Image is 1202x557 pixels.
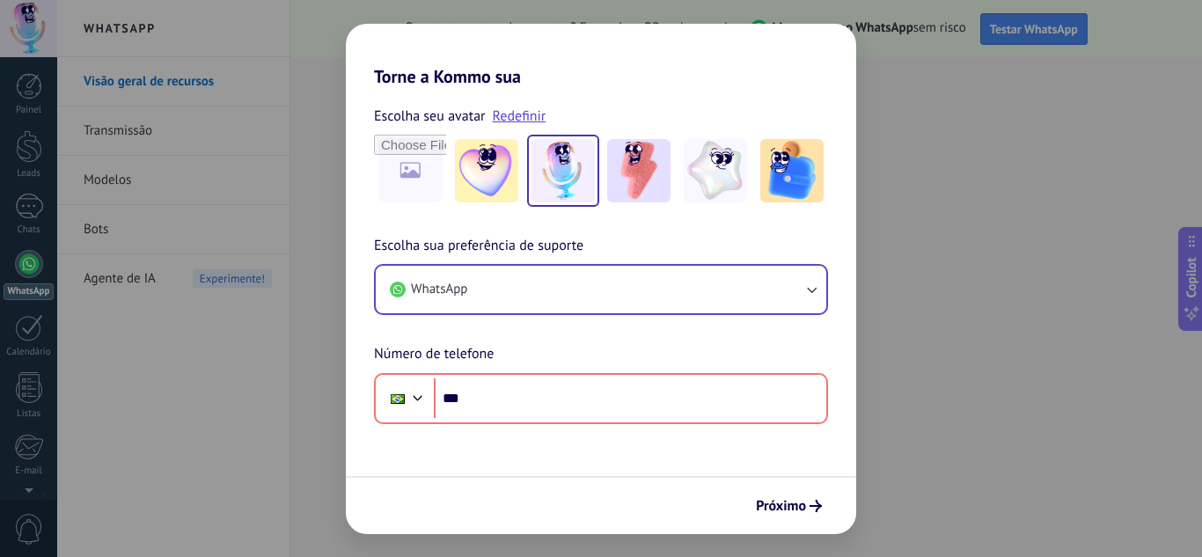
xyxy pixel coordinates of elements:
[531,139,595,202] img: -2.jpeg
[684,139,747,202] img: -4.jpeg
[607,139,671,202] img: -3.jpeg
[748,491,830,521] button: Próximo
[493,107,546,125] a: Redefinir
[374,105,486,128] span: Escolha seu avatar
[376,266,826,313] button: WhatsApp
[346,24,856,87] h2: Torne a Kommo sua
[374,235,583,258] span: Escolha sua preferência de suporte
[411,281,467,298] span: WhatsApp
[455,139,518,202] img: -1.jpeg
[374,343,494,366] span: Número de telefone
[756,500,806,512] span: Próximo
[381,380,414,417] div: Brazil: + 55
[760,139,824,202] img: -5.jpeg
